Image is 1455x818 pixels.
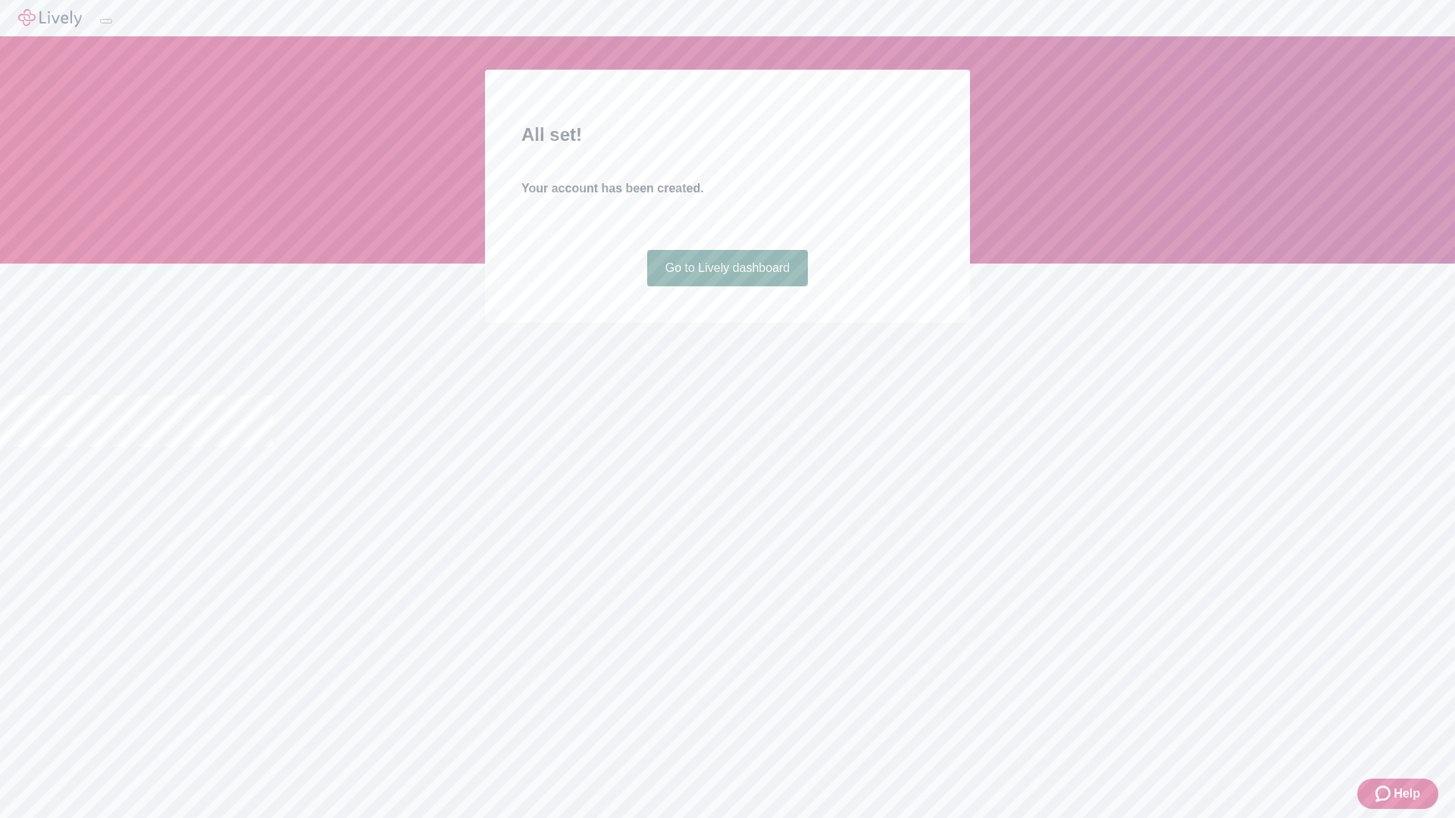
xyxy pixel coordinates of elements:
[521,121,934,148] h2: All set!
[647,250,809,286] a: Go to Lively dashboard
[18,9,82,27] img: Lively
[1375,785,1394,803] svg: Zendesk support icon
[1357,779,1438,809] button: Zendesk support iconHelp
[521,180,934,198] h4: Your account has been created.
[100,19,112,23] button: Log out
[1394,785,1420,803] span: Help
